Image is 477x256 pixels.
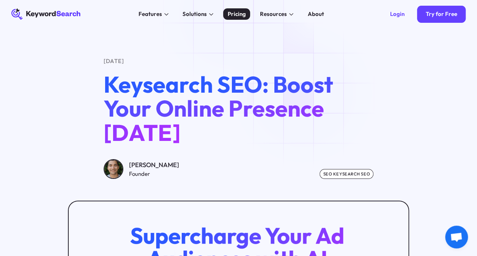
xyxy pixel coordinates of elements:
[104,70,333,147] span: Keysearch SEO: Boost Your Online Presence [DATE]
[139,10,162,18] div: Features
[129,160,179,170] div: [PERSON_NAME]
[223,8,250,20] a: Pricing
[320,169,373,179] div: SEO keysearch seo
[260,10,287,18] div: Resources
[381,6,413,23] a: Login
[183,10,207,18] div: Solutions
[445,226,468,248] div: Open chat
[417,6,466,23] a: Try for Free
[129,170,179,178] div: Founder
[104,57,374,65] div: [DATE]
[307,10,324,18] div: About
[390,11,404,18] div: Login
[426,11,457,18] div: Try for Free
[228,10,246,18] div: Pricing
[303,8,328,20] a: About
